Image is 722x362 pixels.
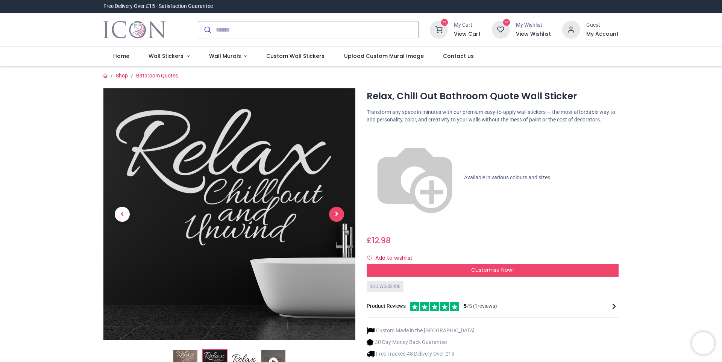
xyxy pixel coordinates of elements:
[692,332,714,354] iframe: Brevo live chat
[116,73,128,79] a: Shop
[367,90,619,103] h1: Relax, Chill Out Bathroom Quote Wall Sticker
[367,350,475,358] li: Free Tracked 48 Delivery Over £15
[430,26,448,32] a: 0
[266,52,325,60] span: Custom Wall Stickers
[516,30,551,38] a: View Wishlist
[586,21,619,29] div: Guest
[443,52,474,60] span: Contact us
[344,52,424,60] span: Upload Custom Mural Image
[318,126,355,303] a: Next
[492,26,510,32] a: 0
[367,301,619,311] div: Product Reviews
[454,21,481,29] div: My Cart
[454,30,481,38] a: View Cart
[103,126,141,303] a: Previous
[516,21,551,29] div: My Wishlist
[503,19,510,26] sup: 0
[329,207,344,222] span: Next
[372,235,391,246] span: 12.98
[441,19,448,26] sup: 0
[149,52,184,60] span: Wall Stickers
[586,30,619,38] a: My Account
[209,52,241,60] span: Wall Murals
[136,73,178,79] a: Bathroom Quotes
[199,47,257,66] a: Wall Murals
[461,3,619,10] iframe: Customer reviews powered by Trustpilot
[115,207,130,222] span: Previous
[198,21,216,38] button: Submit
[471,266,514,274] span: Customise Now!
[464,174,552,180] span: Available in various colours and sizes.
[367,235,391,246] span: £
[367,255,372,261] i: Add to wishlist
[367,281,403,292] div: SKU: WS-32406
[103,3,213,10] div: Free Delivery Over £15 - Satisfaction Guarantee
[103,19,165,40] img: Icon Wall Stickers
[367,252,419,265] button: Add to wishlistAdd to wishlist
[139,47,199,66] a: Wall Stickers
[367,338,475,346] li: 30 Day Money Back Guarantee
[367,327,475,335] li: Custom Made in the [GEOGRAPHIC_DATA]
[464,303,497,310] span: /5 ( 1 reviews)
[367,130,463,226] img: color-wheel.png
[103,88,355,340] img: WS-32406-02
[367,109,619,123] p: Transform any space in minutes with our premium easy-to-apply wall stickers — the most affordable...
[103,19,165,40] a: Logo of Icon Wall Stickers
[113,52,129,60] span: Home
[464,303,467,309] span: 5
